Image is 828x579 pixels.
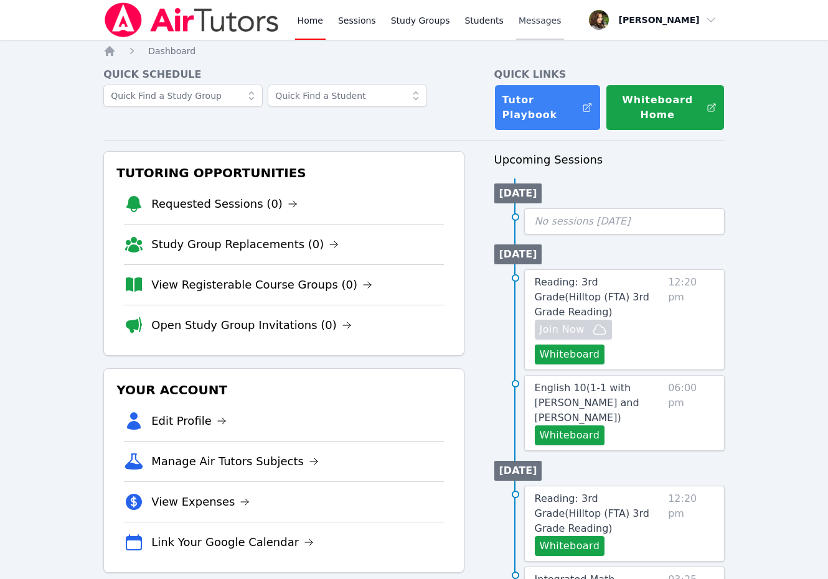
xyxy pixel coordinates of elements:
[535,493,649,534] span: Reading: 3rd Grade ( Hilltop (FTA) 3rd Grade Reading )
[535,536,605,556] button: Whiteboard
[151,412,227,430] a: Edit Profile
[535,215,631,227] span: No sessions [DATE]
[148,45,195,57] a: Dashboard
[103,85,263,107] input: Quick Find a Study Group
[151,534,314,551] a: Link Your Google Calendar
[151,317,352,334] a: Open Study Group Invitations (0)
[535,381,664,425] a: English 10(1-1 with [PERSON_NAME] and [PERSON_NAME])
[668,491,714,556] span: 12:20 pm
[114,162,453,184] h3: Tutoring Opportunities
[535,275,664,320] a: Reading: 3rd Grade(Hilltop (FTA) 3rd Grade Reading)
[535,382,639,424] span: English 10 ( 1-1 with [PERSON_NAME] and [PERSON_NAME] )
[494,67,725,82] h4: Quick Links
[103,45,725,57] nav: Breadcrumb
[668,275,714,364] span: 12:20 pm
[114,379,453,401] h3: Your Account
[494,85,601,131] a: Tutor Playbook
[535,425,605,445] button: Whiteboard
[668,381,714,445] span: 06:00 pm
[535,491,664,536] a: Reading: 3rd Grade(Hilltop (FTA) 3rd Grade Reading)
[519,14,562,27] span: Messages
[494,461,542,481] li: [DATE]
[103,2,280,37] img: Air Tutors
[151,453,319,470] a: Manage Air Tutors Subjects
[151,493,250,511] a: View Expenses
[148,46,195,56] span: Dashboard
[535,276,649,318] span: Reading: 3rd Grade ( Hilltop (FTA) 3rd Grade Reading )
[494,244,542,264] li: [DATE]
[606,85,725,131] button: Whiteboard Home
[535,345,605,364] button: Whiteboard
[494,151,725,169] h3: Upcoming Sessions
[540,322,585,337] span: Join Now
[151,276,372,294] a: View Registerable Course Groups (0)
[494,183,542,203] li: [DATE]
[268,85,427,107] input: Quick Find a Student
[151,236,339,253] a: Study Group Replacements (0)
[535,320,612,340] button: Join Now
[151,195,298,213] a: Requested Sessions (0)
[103,67,464,82] h4: Quick Schedule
